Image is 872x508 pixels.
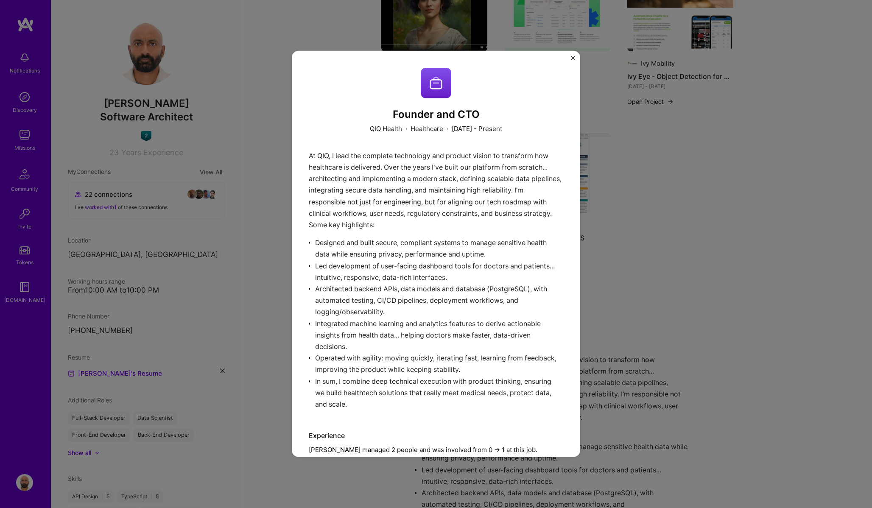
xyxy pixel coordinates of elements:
[421,68,451,98] img: Company logo
[370,124,402,133] p: QIQ Health
[452,124,502,133] p: [DATE] - Present
[309,431,563,440] div: Experience
[309,431,563,454] div: [PERSON_NAME] managed 2 people and was involved from 0 -> 1 at this job.
[309,109,563,121] h3: Founder and CTO
[405,124,407,133] span: ·
[411,124,443,133] p: Healthcare
[447,124,448,133] span: ·
[571,56,575,65] button: Close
